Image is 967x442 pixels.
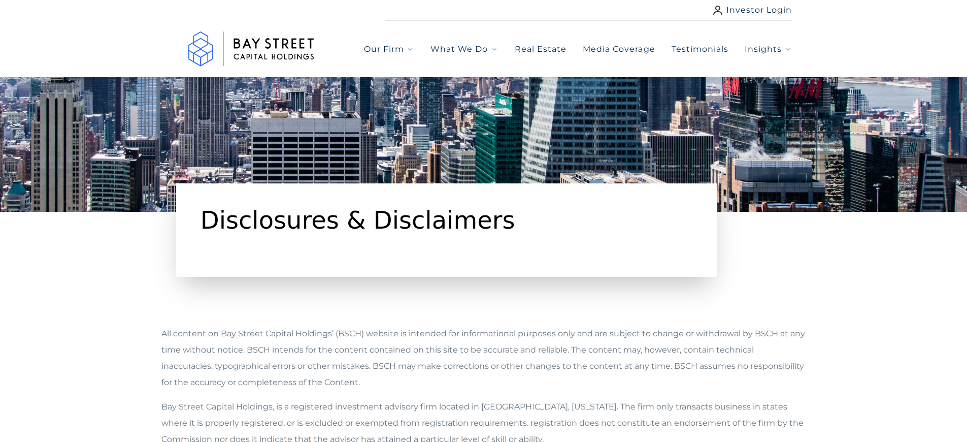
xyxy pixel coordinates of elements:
[430,43,498,55] button: What We Do
[745,43,792,55] button: Insights
[583,43,655,55] a: Media Coverage
[175,21,327,77] a: Go to home page
[745,43,782,55] span: Insights
[515,43,566,55] a: Real Estate
[713,6,722,15] img: user icon
[713,4,792,16] a: Investor Login
[161,326,806,391] div: All content on Bay Street Capital Holdings’ (BSCH) website is intended for informational purposes...
[175,21,327,77] img: Logo
[201,206,515,234] span: Disclosures & Disclaimers
[672,43,728,55] a: Testimonials
[430,43,488,55] span: What We Do
[364,43,414,55] button: Our Firm
[364,43,404,55] span: Our Firm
